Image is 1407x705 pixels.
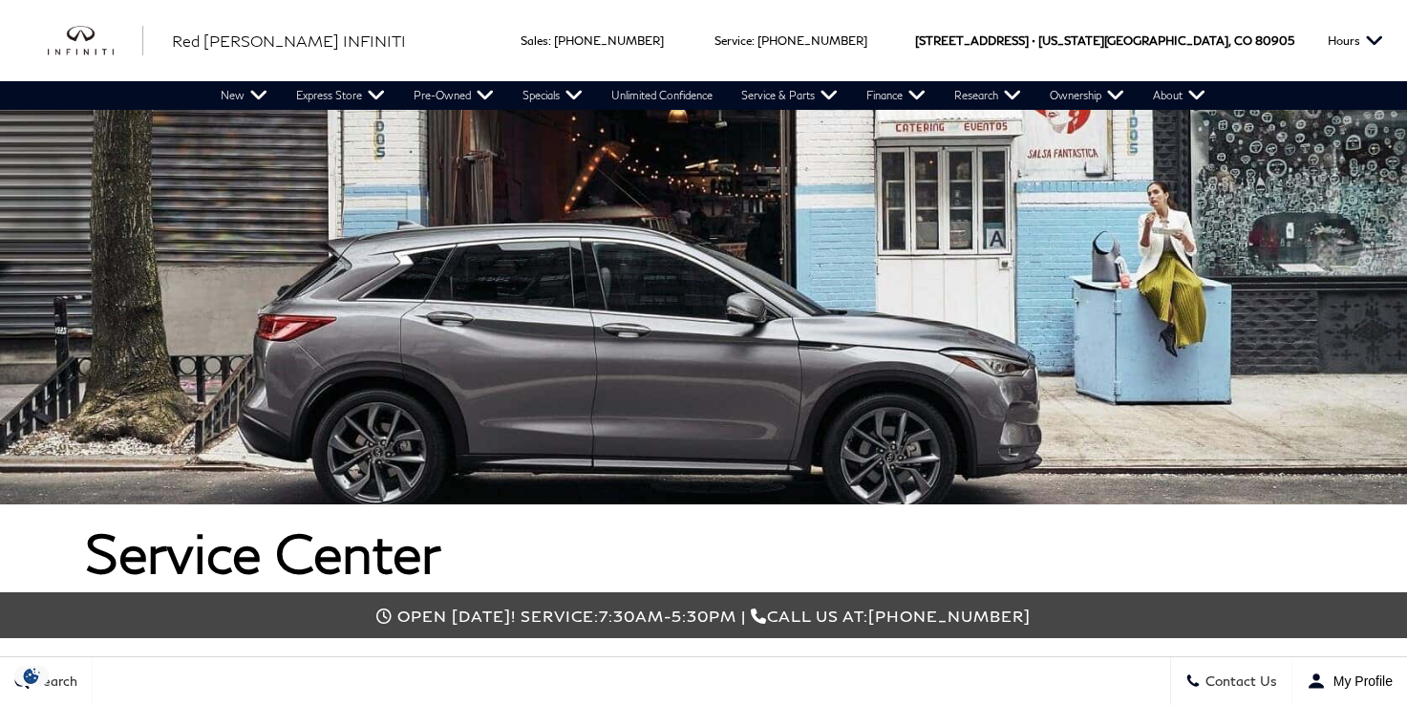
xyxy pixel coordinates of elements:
a: Express Store [282,81,399,110]
span: : [752,33,755,48]
a: [PHONE_NUMBER] [554,33,664,48]
a: Red [PERSON_NAME] INFINITI [172,30,406,53]
img: INFINITI [48,26,143,56]
a: Service & Parts [727,81,852,110]
nav: Main Navigation [206,81,1220,110]
h1: Service Center [85,523,1323,583]
span: | [741,607,746,625]
a: Unlimited Confidence [597,81,727,110]
a: Pre-Owned [399,81,508,110]
span: Open [DATE]! [397,607,516,625]
div: Call us at: [97,607,1310,625]
img: Opt-Out Icon [10,666,53,686]
span: [PHONE_NUMBER] [868,607,1031,625]
span: Red [PERSON_NAME] INFINITI [172,32,406,50]
a: infiniti [48,26,143,56]
a: Research [940,81,1035,110]
span: Contact Us [1201,673,1277,690]
span: : [548,33,551,48]
a: Specials [508,81,597,110]
a: Ownership [1035,81,1139,110]
section: Click to Open Cookie Consent Modal [10,666,53,686]
span: Search [30,673,77,690]
a: [PHONE_NUMBER] [757,33,867,48]
span: 7:30am-5:30pm [599,607,736,625]
span: Sales [521,33,548,48]
a: [STREET_ADDRESS] • [US_STATE][GEOGRAPHIC_DATA], CO 80905 [915,33,1294,48]
button: Open user profile menu [1292,657,1407,705]
a: Finance [852,81,940,110]
a: New [206,81,282,110]
span: My Profile [1326,673,1393,689]
span: Service [714,33,752,48]
a: About [1139,81,1220,110]
span: Service: [521,607,599,625]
